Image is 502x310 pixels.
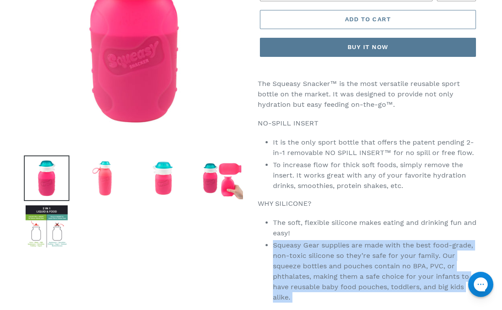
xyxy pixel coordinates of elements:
img: Load image into Gallery viewer, Pink Squeasy Snacker [199,155,245,201]
p: NO-SPILL INSERT [258,118,479,129]
span: Add to cart [345,16,391,23]
button: Buy it now [260,38,476,57]
li: To increase flow for thick soft foods, simply remove the insert. It works great with any of your ... [273,160,479,191]
img: Load image into Gallery viewer, Pink Squeasy Snacker [141,155,186,201]
img: Load image into Gallery viewer, Pink Squeasy Snacker [24,204,69,249]
img: Load image into Gallery viewer, Pink Squeasy Snacker [24,155,69,201]
li: The soft, flexible silicone makes eating and drinking fun and easy! [273,218,479,238]
p: The Squeasy Snacker™ is the most versatile reusable sport bottle on the market. It was designed t... [258,79,479,110]
li: Squeasy Gear supplies are made with the best food-grade, non-toxic silicone so they’re safe for y... [273,240,479,303]
p: WHY SILICONE? [258,198,479,209]
img: Load image into Gallery viewer, Pink Squeasy Snacker [82,155,128,201]
button: Add to cart [260,10,476,29]
li: It is the only sport bottle that offers the patent pending 2-in-1 removable NO SPILL INSERT™ for ... [273,137,479,158]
